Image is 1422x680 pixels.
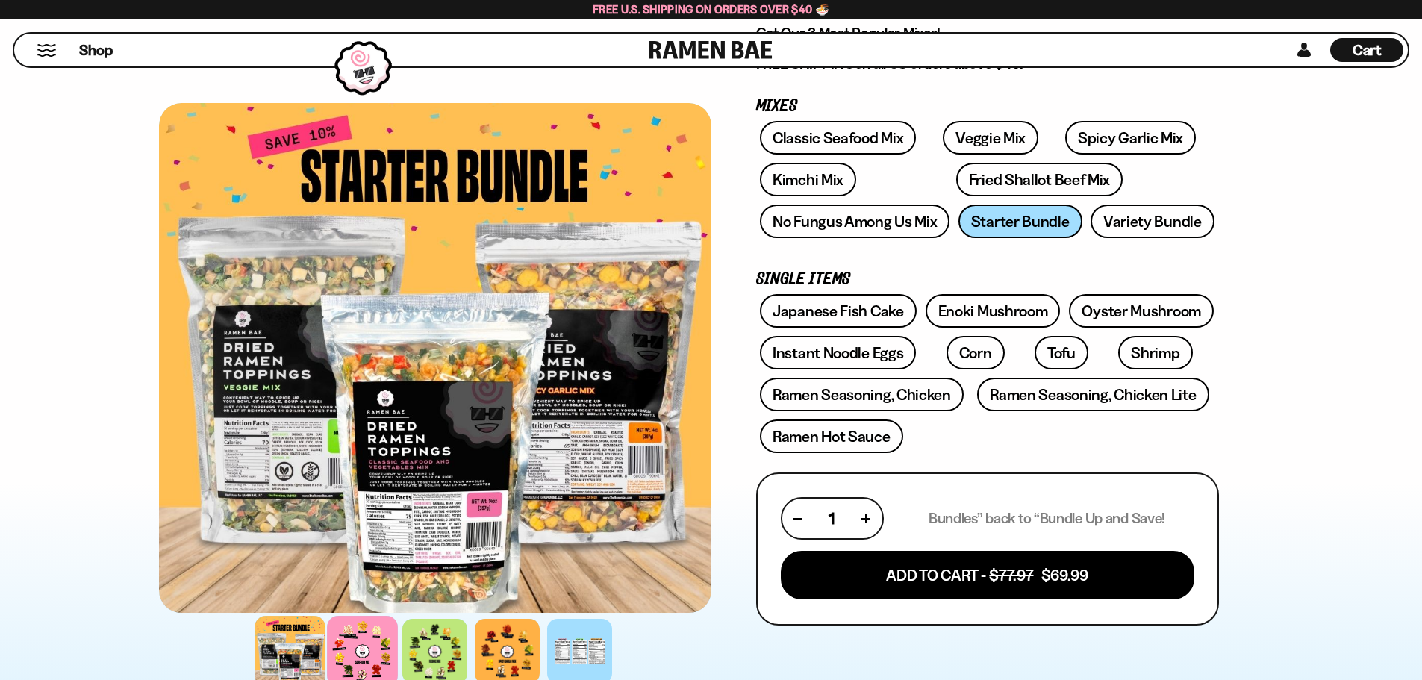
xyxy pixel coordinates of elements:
span: Cart [1353,41,1382,59]
a: Enoki Mushroom [926,294,1061,328]
span: 1 [829,509,835,528]
a: Kimchi Mix [760,163,856,196]
button: Mobile Menu Trigger [37,44,57,57]
a: Corn [947,336,1005,369]
a: Tofu [1035,336,1088,369]
p: Mixes [756,99,1219,113]
a: Veggie Mix [943,121,1038,155]
p: Bundles” back to “Bundle Up and Save! [929,509,1165,528]
a: Fried Shallot Beef Mix [956,163,1123,196]
a: Shop [79,38,113,62]
a: Ramen Seasoning, Chicken Lite [977,378,1209,411]
a: Spicy Garlic Mix [1065,121,1196,155]
a: Ramen Seasoning, Chicken [760,378,964,411]
button: Add To Cart - $77.97 $69.99 [781,551,1194,599]
a: Variety Bundle [1091,205,1214,238]
div: Cart [1330,34,1403,66]
a: Classic Seafood Mix [760,121,916,155]
a: No Fungus Among Us Mix [760,205,949,238]
a: Oyster Mushroom [1069,294,1214,328]
a: Ramen Hot Sauce [760,419,903,453]
p: Single Items [756,272,1219,287]
span: Shop [79,40,113,60]
a: Instant Noodle Eggs [760,336,916,369]
a: Japanese Fish Cake [760,294,917,328]
span: Free U.S. Shipping on Orders over $40 🍜 [593,2,829,16]
a: Shrimp [1118,336,1192,369]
